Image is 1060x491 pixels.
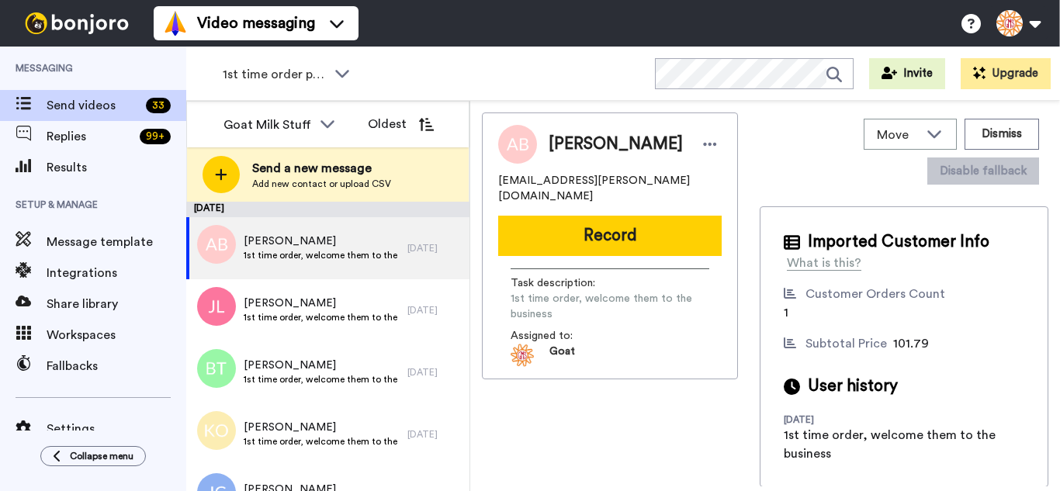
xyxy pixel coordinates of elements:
[808,375,898,398] span: User history
[407,366,462,379] div: [DATE]
[244,435,400,448] span: 1st time order, welcome them to the business
[407,304,462,316] div: [DATE]
[47,420,186,438] span: Settings
[223,65,327,84] span: 1st time order people
[197,287,236,326] img: jl.png
[252,159,391,178] span: Send a new message
[511,275,619,291] span: Task description :
[47,233,186,251] span: Message template
[965,119,1039,150] button: Dismiss
[47,295,186,313] span: Share library
[805,334,887,353] div: Subtotal Price
[197,411,236,450] img: ko.png
[47,357,186,375] span: Fallbacks
[498,125,537,164] img: Image of Anays Barraza
[498,173,722,204] span: [EMAIL_ADDRESS][PERSON_NAME][DOMAIN_NAME]
[927,157,1039,185] button: Disable fallback
[244,311,400,323] span: 1st time order, welcome them to the business
[244,373,400,386] span: 1st time order, welcome them to the business
[808,230,989,254] span: Imported Customer Info
[197,12,315,34] span: Video messaging
[163,11,188,36] img: vm-color.svg
[511,344,534,367] img: 5d2957c9-16f3-4727-b4cc-986dc77f13ee-1569252105.jpg
[784,306,788,319] span: 1
[244,249,400,261] span: 1st time order, welcome them to the business
[549,133,683,156] span: [PERSON_NAME]
[47,96,140,115] span: Send videos
[511,291,709,322] span: 1st time order, welcome them to the business
[869,58,945,89] button: Invite
[784,426,1024,463] div: 1st time order, welcome them to the business
[146,98,171,113] div: 33
[549,344,575,367] span: Goat
[19,12,135,34] img: bj-logo-header-white.svg
[244,233,400,249] span: [PERSON_NAME]
[407,242,462,254] div: [DATE]
[893,337,929,350] span: 101.79
[252,178,391,190] span: Add new contact or upload CSV
[47,158,186,177] span: Results
[244,420,400,435] span: [PERSON_NAME]
[356,109,445,140] button: Oldest
[47,264,186,282] span: Integrations
[140,129,171,144] div: 99 +
[787,254,861,272] div: What is this?
[47,326,186,344] span: Workspaces
[805,285,945,303] div: Customer Orders Count
[961,58,1051,89] button: Upgrade
[407,428,462,441] div: [DATE]
[223,116,312,134] div: Goat Milk Stuff
[197,225,236,264] img: ab.png
[784,413,885,426] div: [DATE]
[186,202,469,217] div: [DATE]
[498,216,722,256] button: Record
[47,127,133,146] span: Replies
[877,126,919,144] span: Move
[244,358,400,373] span: [PERSON_NAME]
[197,349,236,388] img: bt.png
[244,296,400,311] span: [PERSON_NAME]
[70,450,133,462] span: Collapse menu
[511,328,619,344] span: Assigned to:
[40,446,146,466] button: Collapse menu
